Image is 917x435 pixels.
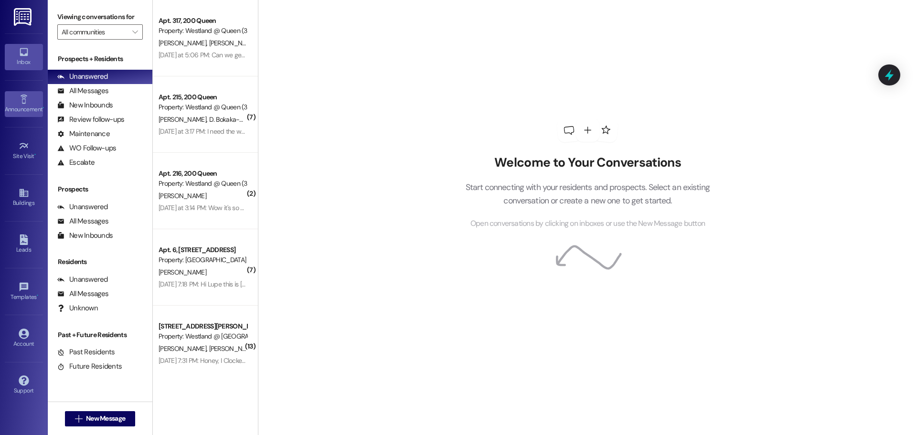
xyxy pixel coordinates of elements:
div: [DATE] at 3:17 PM: I need the water to take a shower before work [159,127,335,136]
div: Prospects [48,184,152,194]
div: Past + Future Residents [48,330,152,340]
div: Maintenance [57,129,110,139]
div: Review follow-ups [57,115,124,125]
div: All Messages [57,86,108,96]
img: ResiDesk Logo [14,8,33,26]
div: All Messages [57,289,108,299]
a: Leads [5,232,43,257]
a: Inbox [5,44,43,70]
div: Property: Westland @ Queen (3266) [159,179,247,189]
h2: Welcome to Your Conversations [451,155,724,170]
div: [DATE] at 3:14 PM: Wow it's so many problems with this unit what about the roaches [159,203,389,212]
button: New Message [65,411,136,426]
div: Escalate [57,158,95,168]
a: Site Visit • [5,138,43,164]
div: [STREET_ADDRESS][PERSON_NAME] [159,321,247,331]
span: [PERSON_NAME] [209,39,259,47]
i:  [132,28,138,36]
span: [PERSON_NAME] [159,344,209,353]
span: Open conversations by clicking on inboxes or use the New Message button [470,218,705,230]
span: • [34,151,36,158]
a: Buildings [5,185,43,211]
a: Support [5,372,43,398]
div: Property: Westland @ [GEOGRAPHIC_DATA] (3300) [159,331,247,341]
div: Property: Westland @ Queen (3266) [159,26,247,36]
div: Property: Westland @ Queen (3266) [159,102,247,112]
div: Residents [48,257,152,267]
div: Unanswered [57,202,108,212]
div: Apt. 6, [STREET_ADDRESS] [159,245,247,255]
span: • [37,292,38,299]
span: [PERSON_NAME] [159,268,206,276]
i:  [75,415,82,423]
div: New Inbounds [57,100,113,110]
div: Unanswered [57,275,108,285]
div: [DATE] at 5:06 PM: Can we get a status the water is still off [159,51,320,59]
div: All Messages [57,216,108,226]
div: Prospects + Residents [48,54,152,64]
div: Future Residents [57,361,122,371]
label: Viewing conversations for [57,10,143,24]
a: Templates • [5,279,43,305]
span: New Message [86,414,125,424]
div: WO Follow-ups [57,143,116,153]
span: [PERSON_NAME] [159,39,209,47]
div: Apt. 216, 200 Queen [159,169,247,179]
span: [PERSON_NAME] [209,344,256,353]
div: [DATE] 7:31 PM: Honey, I Clocked in at 702 [159,356,272,365]
span: [PERSON_NAME] [159,115,209,124]
span: [PERSON_NAME] [159,191,206,200]
p: Start connecting with your residents and prospects. Select an existing conversation or create a n... [451,180,724,208]
span: • [43,105,44,111]
div: New Inbounds [57,231,113,241]
div: Apt. 215, 200 Queen [159,92,247,102]
input: All communities [62,24,128,40]
div: Apt. 317, 200 Queen [159,16,247,26]
div: Property: [GEOGRAPHIC_DATA] @ [GEOGRAPHIC_DATA] ([STREET_ADDRESS][PERSON_NAME]) (3306) [159,255,247,265]
a: Account [5,326,43,351]
span: D. Bokaka-White [209,115,256,124]
div: Unknown [57,303,98,313]
div: Past Residents [57,347,115,357]
div: Unanswered [57,72,108,82]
